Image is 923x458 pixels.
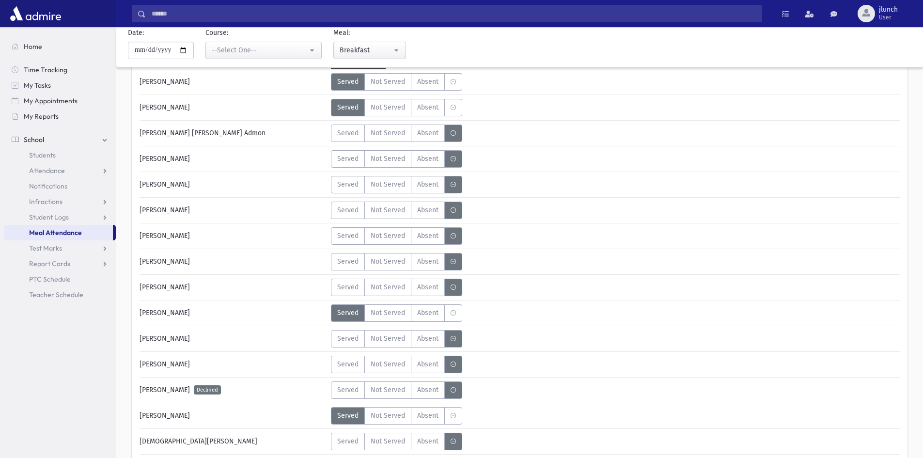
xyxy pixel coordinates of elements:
span: Absent [417,128,438,138]
span: [PERSON_NAME] [140,154,190,164]
div: MeaStatus [331,125,462,142]
a: Time Tracking [4,62,116,78]
span: [PERSON_NAME] [140,282,190,292]
div: MeaStatus [331,99,462,116]
span: Mark All Served [331,60,386,69]
a: My Tasks [4,78,116,93]
span: Absent [417,385,438,395]
span: [PERSON_NAME] [140,102,190,112]
a: My Reports [4,109,116,124]
span: Served [337,205,359,215]
div: MeaStatus [331,381,462,399]
span: Served [337,231,359,241]
span: Not Served [371,436,405,446]
span: Served [337,102,359,112]
span: [PERSON_NAME] [140,308,190,318]
span: Attendance [29,166,65,175]
button: Breakfast [333,42,406,59]
span: User [879,14,898,21]
span: Not Served [371,102,405,112]
div: MeaStatus [331,73,462,91]
span: Not Served [371,205,405,215]
span: PTC Schedule [29,275,71,284]
span: [PERSON_NAME] [140,179,190,190]
a: Report Cards [4,256,116,271]
span: Students [29,151,56,159]
span: Not Served [371,179,405,190]
span: Absent [417,102,438,112]
a: Infractions [4,194,116,209]
span: Served [337,333,359,344]
div: MeaStatus [331,150,462,168]
label: Date: [128,28,144,38]
span: My Tasks [24,81,51,90]
span: Teacher Schedule [29,290,83,299]
span: [DEMOGRAPHIC_DATA][PERSON_NAME] [140,436,257,446]
a: Meal Attendance [4,225,113,240]
a: Attendance [4,163,116,178]
div: --Select One-- [212,45,308,55]
span: Served [337,128,359,138]
a: Student Logs [4,209,116,225]
a: PTC Schedule [4,271,116,287]
span: Declined [194,385,221,395]
span: Not Served [371,77,405,87]
span: Not Served [371,359,405,369]
div: MeaStatus [331,304,462,322]
span: jlunch [879,6,898,14]
span: Served [337,359,359,369]
span: Served [337,77,359,87]
span: Absent [417,256,438,267]
span: Not Served [371,256,405,267]
span: My Appointments [24,96,78,105]
span: [PERSON_NAME] [140,231,190,241]
span: Infractions [29,197,63,206]
span: Absent [417,411,438,421]
span: Served [337,256,359,267]
span: Absent [417,231,438,241]
img: AdmirePro [8,4,63,23]
span: Absent [417,77,438,87]
span: Student Logs [29,213,69,221]
span: [PERSON_NAME] [140,205,190,215]
span: Absent [417,179,438,190]
label: Meal: [333,28,350,38]
span: Absent [417,436,438,446]
span: Served [337,436,359,446]
span: [PERSON_NAME] [140,359,190,369]
span: Not Served [371,411,405,421]
span: [PERSON_NAME] [140,385,190,395]
span: Test Marks [29,244,62,253]
div: MeaStatus [331,433,462,450]
a: Teacher Schedule [4,287,116,302]
span: [PERSON_NAME] [140,411,190,421]
span: Report Cards [29,259,70,268]
a: School [4,132,116,147]
span: [PERSON_NAME] [PERSON_NAME] Admon [140,128,266,138]
span: School [24,135,44,144]
span: Not Served [371,231,405,241]
span: [PERSON_NAME] [140,77,190,87]
button: --Select One-- [205,42,322,59]
a: Notifications [4,178,116,194]
span: Not Served [371,308,405,318]
label: Course: [205,28,228,38]
a: Students [4,147,116,163]
span: Absent [417,359,438,369]
div: MeaStatus [331,279,462,296]
div: MeaStatus [331,330,462,347]
span: Not Served [371,154,405,164]
span: Served [337,308,359,318]
span: Absent [417,333,438,344]
span: Served [337,154,359,164]
span: [PERSON_NAME] [140,333,190,344]
div: MeaStatus [331,407,462,425]
span: Not Served [371,282,405,292]
span: Absent [417,154,438,164]
span: Absent [417,308,438,318]
div: Breakfast [340,45,392,55]
span: Served [337,385,359,395]
span: Served [337,179,359,190]
span: Not Served [371,333,405,344]
span: Home [24,42,42,51]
